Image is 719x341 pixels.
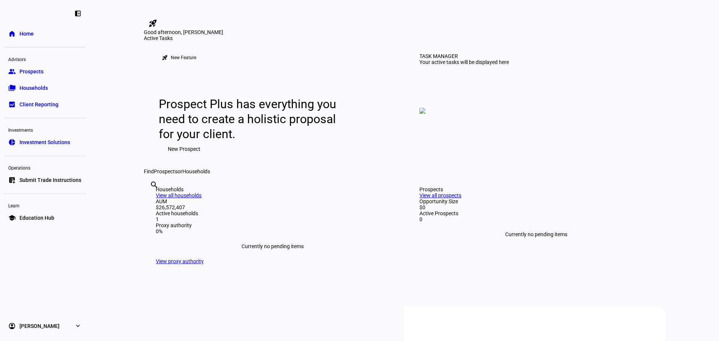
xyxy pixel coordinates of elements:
[8,214,16,222] eth-mat-symbol: school
[156,228,389,234] div: 0%
[19,214,54,222] span: Education Hub
[144,29,665,35] div: Good afternoon, [PERSON_NAME]
[19,84,48,92] span: Households
[4,80,85,95] a: folder_copyHouseholds
[419,192,461,198] a: View all prospects
[8,84,16,92] eth-mat-symbol: folder_copy
[156,222,389,228] div: Proxy authority
[144,35,665,41] div: Active Tasks
[4,97,85,112] a: bid_landscapeClient Reporting
[4,135,85,150] a: pie_chartInvestment Solutions
[8,68,16,75] eth-mat-symbol: group
[4,162,85,173] div: Operations
[168,141,200,156] span: New Prospect
[19,101,58,108] span: Client Reporting
[156,210,389,216] div: Active households
[8,138,16,146] eth-mat-symbol: pie_chart
[144,168,665,174] div: Find or
[19,176,81,184] span: Submit Trade Instructions
[156,258,204,264] a: View proxy authority
[156,198,389,204] div: AUM
[74,322,82,330] eth-mat-symbol: expand_more
[8,322,16,330] eth-mat-symbol: account_circle
[156,216,389,222] div: 1
[4,54,85,64] div: Advisors
[156,234,389,258] div: Currently no pending items
[4,26,85,41] a: homeHome
[419,198,653,204] div: Opportunity Size
[4,200,85,210] div: Learn
[154,168,178,174] span: Prospects
[171,55,196,61] div: New Feature
[4,64,85,79] a: groupProspects
[156,192,201,198] a: View all households
[8,176,16,184] eth-mat-symbol: list_alt_add
[419,210,653,216] div: Active Prospects
[19,322,60,330] span: [PERSON_NAME]
[419,59,509,65] div: Your active tasks will be displayed here
[419,53,458,59] div: TASK MANAGER
[19,68,43,75] span: Prospects
[8,101,16,108] eth-mat-symbol: bid_landscape
[19,138,70,146] span: Investment Solutions
[159,141,209,156] button: New Prospect
[419,222,653,246] div: Currently no pending items
[419,204,653,210] div: $0
[419,186,653,192] div: Prospects
[19,30,34,37] span: Home
[159,97,343,141] div: Prospect Plus has everything you need to create a holistic proposal for your client.
[150,191,151,200] input: Enter name of prospect or household
[150,180,159,189] mat-icon: search
[419,216,653,222] div: 0
[148,19,157,28] mat-icon: rocket_launch
[419,108,425,114] img: empty-tasks.png
[4,124,85,135] div: Investments
[156,204,389,210] div: $26,572,407
[8,30,16,37] eth-mat-symbol: home
[156,186,389,192] div: Households
[182,168,210,174] span: Households
[162,55,168,61] mat-icon: rocket_launch
[74,10,82,17] eth-mat-symbol: left_panel_close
